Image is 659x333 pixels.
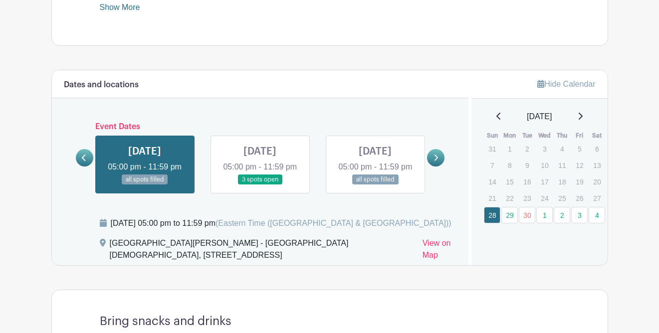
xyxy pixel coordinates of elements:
[536,190,553,206] p: 24
[518,131,536,141] th: Tue
[571,141,588,157] p: 5
[527,111,552,123] span: [DATE]
[519,141,535,157] p: 2
[501,174,518,189] p: 15
[537,80,595,88] a: Hide Calendar
[423,237,456,265] a: View on Map
[110,237,415,265] div: [GEOGRAPHIC_DATA][PERSON_NAME] - [GEOGRAPHIC_DATA][DEMOGRAPHIC_DATA], [STREET_ADDRESS]
[519,174,535,189] p: 16
[93,122,428,132] h6: Event Dates
[536,141,553,157] p: 3
[484,141,500,157] p: 31
[588,131,606,141] th: Sat
[571,174,588,189] p: 19
[519,158,535,173] p: 9
[501,158,518,173] p: 8
[536,158,553,173] p: 10
[216,219,451,227] span: (Eastern Time ([GEOGRAPHIC_DATA] & [GEOGRAPHIC_DATA]))
[536,131,553,141] th: Wed
[554,158,570,173] p: 11
[484,207,500,223] a: 28
[589,174,605,189] p: 20
[571,131,588,141] th: Fri
[501,190,518,206] p: 22
[589,158,605,173] p: 13
[571,158,588,173] p: 12
[484,174,500,189] p: 14
[589,141,605,157] p: 6
[589,190,605,206] p: 27
[554,190,570,206] p: 25
[501,131,518,141] th: Mon
[100,3,140,15] a: Show More
[571,207,588,223] a: 3
[536,174,553,189] p: 17
[484,190,500,206] p: 21
[536,207,553,223] a: 1
[100,314,231,329] h4: Bring snacks and drinks
[554,207,570,223] a: 2
[519,190,535,206] p: 23
[589,207,605,223] a: 4
[484,158,500,173] p: 7
[571,190,588,206] p: 26
[501,141,518,157] p: 1
[501,207,518,223] a: 29
[64,80,139,90] h6: Dates and locations
[519,207,535,223] a: 30
[553,131,571,141] th: Thu
[111,217,451,229] div: [DATE] 05:00 pm to 11:59 pm
[554,141,570,157] p: 4
[483,131,501,141] th: Sun
[554,174,570,189] p: 18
